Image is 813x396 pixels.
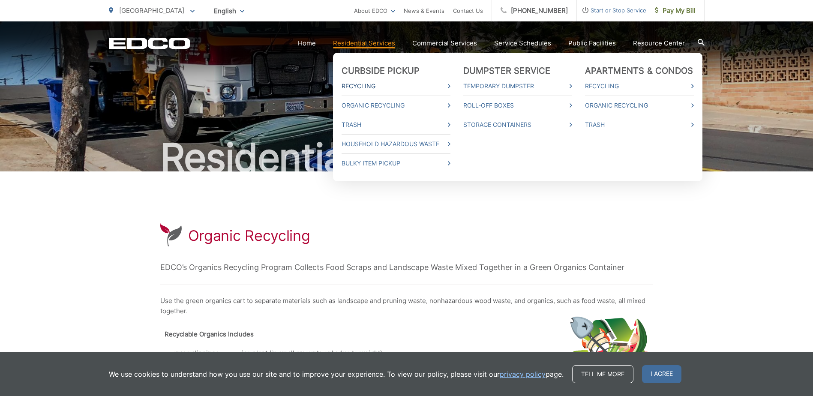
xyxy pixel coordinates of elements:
[188,227,310,244] h1: Organic Recycling
[207,3,251,18] span: English
[642,365,681,383] span: I agree
[165,330,254,338] strong: Recyclable Organics Includes
[354,6,395,16] a: About EDCO
[494,38,551,48] a: Service Schedules
[342,120,450,130] a: Trash
[342,158,450,168] a: Bulky Item Pickup
[463,81,572,91] a: Temporary Dumpster
[342,81,450,91] a: Recycling
[404,6,444,16] a: News & Events
[655,6,696,16] span: Pay My Bill
[463,66,551,76] a: Dumpster Service
[342,100,450,111] a: Organic Recycling
[572,365,633,383] a: Tell me more
[173,348,225,358] li: grass clippings
[342,66,420,76] a: Curbside Pickup
[119,6,184,15] span: [GEOGRAPHIC_DATA]
[333,38,395,48] a: Residential Services
[585,120,694,130] a: Trash
[160,296,653,316] p: Use the green organics cart to separate materials such as landscape and pruning waste, nonhazardo...
[500,369,546,379] a: privacy policy
[585,81,694,91] a: Recycling
[412,38,477,48] a: Commercial Services
[109,37,190,49] a: EDCD logo. Return to the homepage.
[585,100,694,111] a: Organic Recycling
[453,6,483,16] a: Contact Us
[109,136,705,179] h2: Residential Services
[160,261,653,274] p: EDCO’s Organics Recycling Program Collects Food Scraps and Landscape Waste Mixed Together in a Gr...
[242,348,382,358] li: ice plant (in small amounts only due to weight)
[109,369,564,379] p: We use cookies to understand how you use our site and to improve your experience. To view our pol...
[342,139,450,149] a: Household Hazardous Waste
[463,120,572,130] a: Storage Containers
[633,38,685,48] a: Resource Center
[568,38,616,48] a: Public Facilities
[463,100,572,111] a: Roll-Off Boxes
[298,38,316,48] a: Home
[585,66,693,76] a: Apartments & Condos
